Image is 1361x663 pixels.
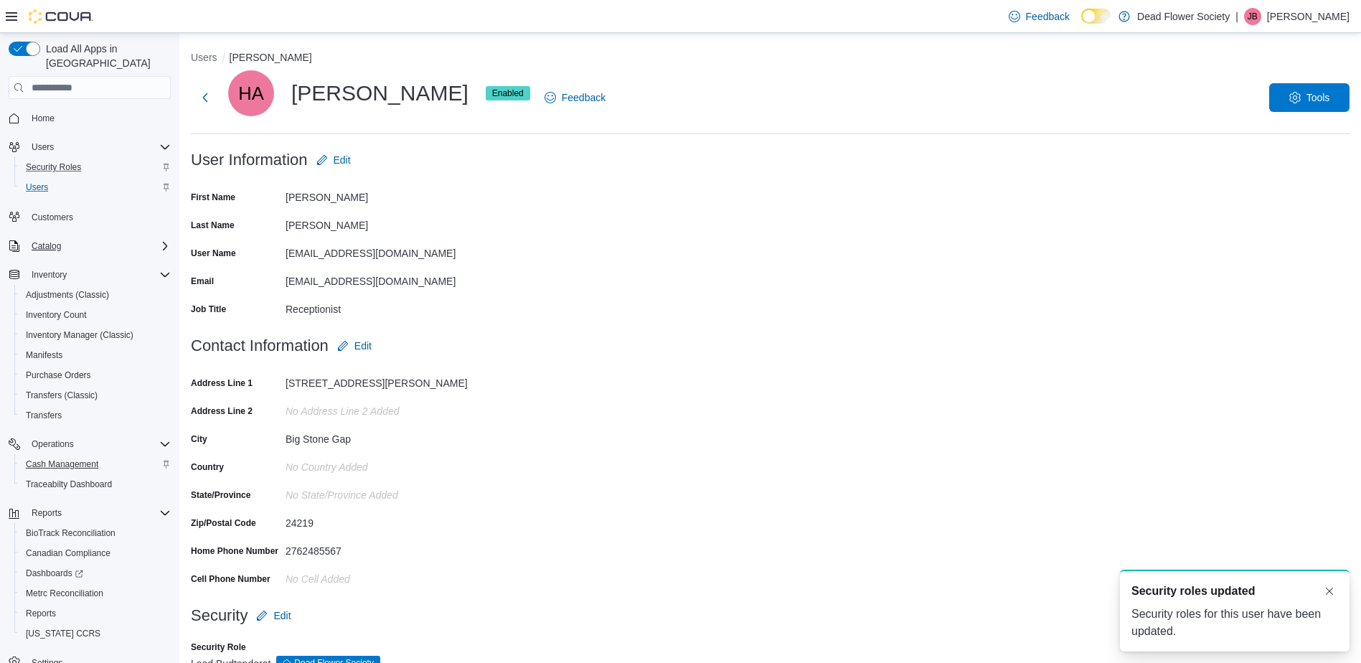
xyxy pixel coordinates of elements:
span: Traceabilty Dashboard [26,479,112,490]
span: Manifests [26,349,62,361]
a: Home [26,110,60,127]
div: No State/Province Added [286,484,478,501]
a: Purchase Orders [20,367,97,384]
label: Home Phone Number [191,545,278,557]
div: No Address Line 2 added [286,400,478,417]
label: User Name [191,248,236,259]
div: [PERSON_NAME] [228,70,530,116]
span: Customers [32,212,73,223]
div: [EMAIL_ADDRESS][DOMAIN_NAME] [286,270,478,287]
span: Purchase Orders [20,367,171,384]
span: Reports [32,507,62,519]
button: Users [191,52,217,63]
span: Operations [32,438,74,450]
a: Feedback [1003,2,1075,31]
button: Users [26,138,60,156]
button: Traceabilty Dashboard [14,474,176,494]
div: [PERSON_NAME] [286,186,478,203]
button: Customers [3,206,176,227]
button: Inventory [3,265,176,285]
span: Purchase Orders [26,370,91,381]
label: Security Role [191,641,246,653]
span: Enabled [492,87,524,100]
label: Zip/Postal Code [191,517,256,529]
span: Inventory Count [20,306,171,324]
span: Operations [26,436,171,453]
span: Security Roles [26,161,81,173]
label: Country [191,461,224,473]
a: Traceabilty Dashboard [20,476,118,493]
button: Inventory Manager (Classic) [14,325,176,345]
a: Inventory Manager (Classic) [20,326,139,344]
span: Transfers (Classic) [20,387,171,404]
div: 24219 [286,512,478,529]
span: Tools [1306,90,1330,105]
button: Home [3,108,176,128]
span: Edit [334,153,351,167]
span: JB [1248,8,1258,25]
a: Transfers (Classic) [20,387,103,404]
span: Canadian Compliance [26,547,110,559]
span: Adjustments (Classic) [20,286,171,304]
input: Dark Mode [1081,9,1111,24]
button: Security Roles [14,157,176,177]
label: Job Title [191,304,226,315]
p: [PERSON_NAME] [1267,8,1350,25]
a: Security Roles [20,159,87,176]
span: Edit [354,339,372,353]
h3: Security [191,607,248,624]
span: HA [238,70,264,116]
a: Dashboards [14,563,176,583]
span: Reports [26,608,56,619]
button: Users [14,177,176,197]
div: [EMAIL_ADDRESS][DOMAIN_NAME] [286,242,478,259]
span: Security roles updated [1131,583,1256,600]
span: Users [32,141,54,153]
button: Edit [331,331,377,360]
button: Operations [26,436,80,453]
span: Dashboards [20,565,171,582]
span: Inventory Manager (Classic) [26,329,133,341]
span: Inventory [26,266,171,283]
span: Inventory Manager (Classic) [20,326,171,344]
p: | [1235,8,1238,25]
button: BioTrack Reconciliation [14,523,176,543]
button: Manifests [14,345,176,365]
button: Catalog [3,236,176,256]
span: Feedback [1026,9,1070,24]
div: Notification [1131,583,1338,600]
button: Dismiss toast [1321,583,1338,600]
button: Edit [311,146,357,174]
button: Inventory Count [14,305,176,325]
a: Users [20,179,54,196]
a: Canadian Compliance [20,545,116,562]
div: Receptionist [286,298,478,315]
span: Metrc Reconciliation [26,588,103,599]
a: Adjustments (Classic) [20,286,115,304]
button: [US_STATE] CCRS [14,624,176,644]
div: Big Stone Gap [286,428,478,445]
button: Reports [14,603,176,624]
div: 2762485567 [286,540,478,557]
a: Metrc Reconciliation [20,585,109,602]
a: Reports [20,605,62,622]
div: Security roles for this user have been updated. [1131,606,1338,640]
span: BioTrack Reconciliation [20,525,171,542]
span: Load All Apps in [GEOGRAPHIC_DATA] [40,42,171,70]
button: Operations [3,434,176,454]
span: Inventory [32,269,67,281]
span: Transfers [26,410,62,421]
button: Metrc Reconciliation [14,583,176,603]
span: Enabled [486,86,530,100]
label: State/Province [191,489,250,501]
button: Cash Management [14,454,176,474]
p: Dead Flower Society [1137,8,1230,25]
label: First Name [191,192,235,203]
button: Reports [26,504,67,522]
span: Feedback [562,90,606,105]
img: Cova [29,9,93,24]
span: Inventory Count [26,309,87,321]
button: Transfers [14,405,176,425]
div: Hayden Avery [228,70,274,116]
